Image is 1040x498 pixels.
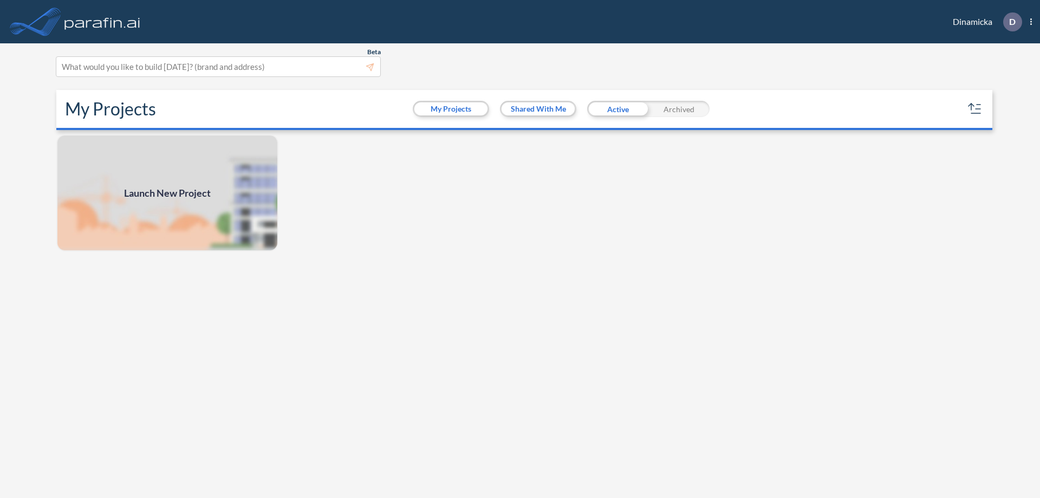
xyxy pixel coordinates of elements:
[56,134,278,251] img: add
[367,48,381,56] span: Beta
[414,102,487,115] button: My Projects
[966,100,984,118] button: sort
[65,99,156,119] h2: My Projects
[502,102,575,115] button: Shared With Me
[937,12,1032,31] div: Dinamicka
[124,186,211,201] span: Launch New Project
[56,134,278,251] a: Launch New Project
[62,11,142,33] img: logo
[648,101,710,117] div: Archived
[1009,17,1016,27] p: D
[587,101,648,117] div: Active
